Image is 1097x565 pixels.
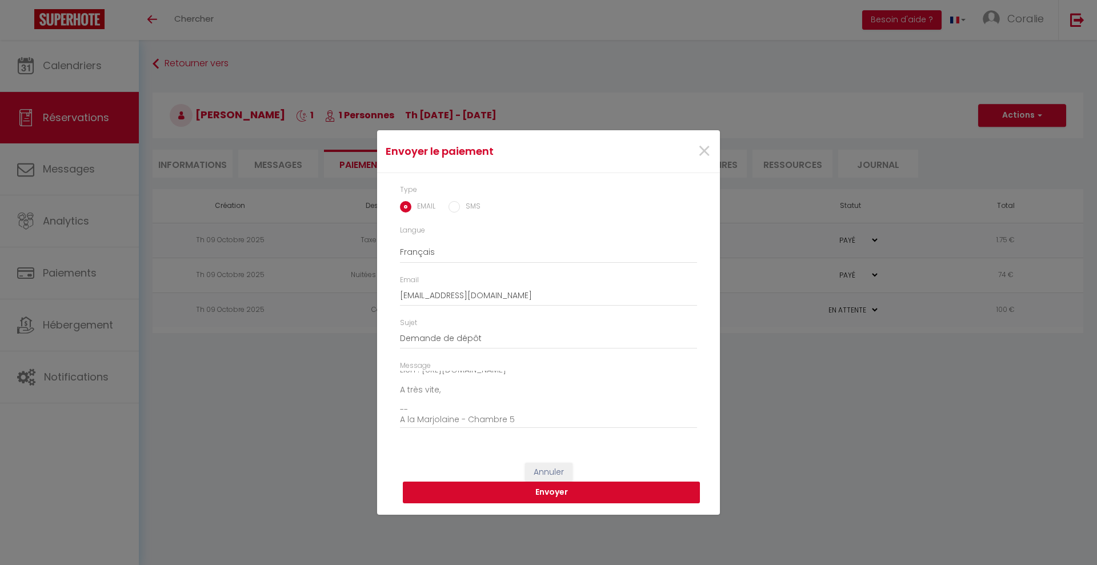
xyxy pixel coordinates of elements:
label: Sujet [400,318,417,328]
span: × [697,134,711,169]
h4: Envoyer le paiement [386,143,598,159]
label: EMAIL [411,201,435,214]
label: Email [400,275,419,286]
button: Close [697,139,711,164]
label: SMS [460,201,481,214]
label: Message [400,360,431,371]
button: Envoyer [403,482,700,503]
label: Langue [400,225,425,236]
label: Type [400,185,417,195]
button: Annuler [525,463,572,482]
